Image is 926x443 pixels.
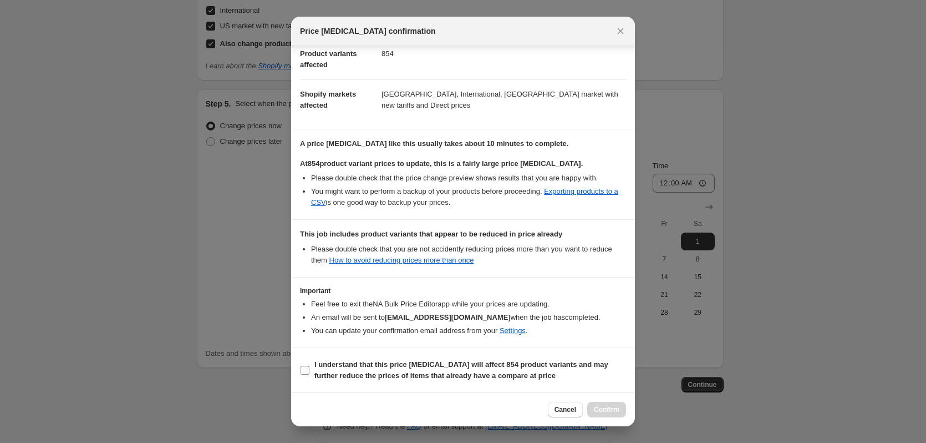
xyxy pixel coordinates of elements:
a: Settings [500,326,526,335]
b: At 854 product variant prices to update, this is a fairly large price [MEDICAL_DATA]. [300,159,583,168]
button: Cancel [548,402,583,417]
li: Please double check that you are not accidently reducing prices more than you want to reduce them [311,244,626,266]
b: A price [MEDICAL_DATA] like this usually takes about 10 minutes to complete. [300,139,568,148]
button: Close [613,23,628,39]
a: How to avoid reducing prices more than once [329,256,474,264]
h3: Important [300,286,626,295]
a: Exporting products to a CSV [311,187,618,207]
span: Cancel [554,405,576,414]
li: Please double check that the price change preview shows results that you are happy with. [311,173,626,184]
dd: 854 [381,39,626,68]
li: Feel free to exit the NA Bulk Price Editor app while your prices are updating. [311,299,626,310]
span: Price [MEDICAL_DATA] confirmation [300,26,436,37]
li: You can update your confirmation email address from your . [311,325,626,336]
li: You might want to perform a backup of your products before proceeding. is one good way to backup ... [311,186,626,208]
dd: [GEOGRAPHIC_DATA], International, [GEOGRAPHIC_DATA] market with new tariffs and Direct prices [381,79,626,120]
b: [EMAIL_ADDRESS][DOMAIN_NAME] [385,313,511,321]
b: This job includes product variants that appear to be reduced in price already [300,230,562,238]
span: Product variants affected [300,49,357,69]
li: An email will be sent to when the job has completed . [311,312,626,323]
span: Shopify markets affected [300,90,356,109]
b: I understand that this price [MEDICAL_DATA] will affect 854 product variants and may further redu... [314,360,608,380]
